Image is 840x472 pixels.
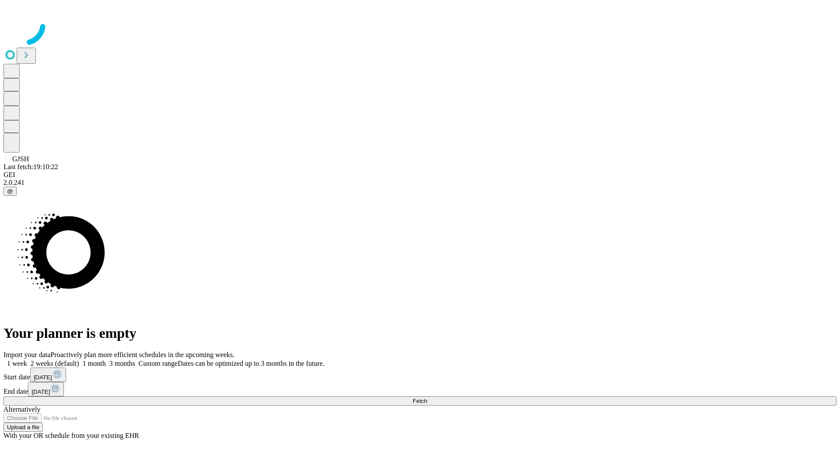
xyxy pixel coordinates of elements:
[3,423,43,432] button: Upload a file
[3,325,836,341] h1: Your planner is empty
[3,432,139,439] span: With your OR schedule from your existing EHR
[31,360,79,367] span: 2 weeks (default)
[28,382,64,396] button: [DATE]
[3,187,17,196] button: @
[51,351,234,358] span: Proactively plan more efficient schedules in the upcoming weeks.
[7,188,13,194] span: @
[12,155,29,163] span: GJSH
[3,179,836,187] div: 2.0.241
[3,171,836,179] div: GEI
[139,360,178,367] span: Custom range
[3,406,40,413] span: Alternatively
[34,374,52,381] span: [DATE]
[413,398,427,404] span: Fetch
[178,360,324,367] span: Dates can be optimized up to 3 months in the future.
[30,368,66,382] button: [DATE]
[31,389,50,395] span: [DATE]
[83,360,106,367] span: 1 month
[3,163,58,170] span: Last fetch: 19:10:22
[3,368,836,382] div: Start date
[3,382,836,396] div: End date
[109,360,135,367] span: 3 months
[3,396,836,406] button: Fetch
[3,351,51,358] span: Import your data
[7,360,27,367] span: 1 week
